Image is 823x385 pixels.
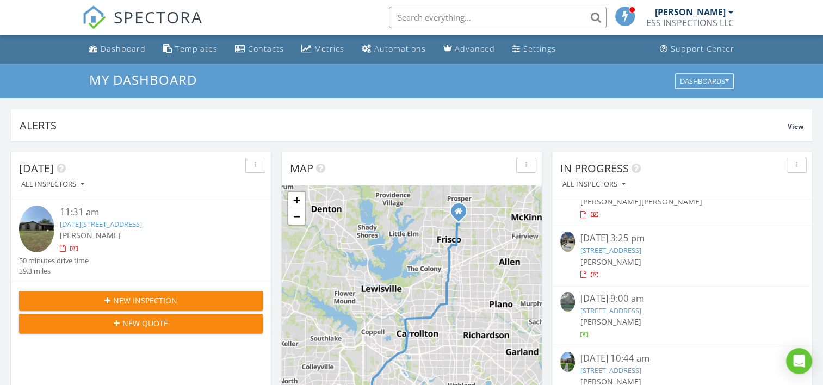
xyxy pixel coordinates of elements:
input: Search everything... [389,7,607,28]
div: Dashboard [101,44,146,54]
div: 39.3 miles [19,266,89,276]
div: All Inspectors [21,181,84,188]
span: [DATE] [19,161,54,176]
a: Zoom in [288,192,305,208]
a: Settings [508,39,560,59]
span: New Quote [122,318,168,329]
div: [PERSON_NAME] [655,7,726,17]
div: Advanced [455,44,495,54]
a: Automations (Basic) [357,39,430,59]
a: [DATE][STREET_ADDRESS] [60,219,142,229]
div: All Inspectors [562,181,626,188]
span: My Dashboard [89,71,197,89]
div: 50 minutes drive time [19,256,89,266]
a: Contacts [231,39,288,59]
div: Contacts [248,44,284,54]
button: All Inspectors [560,177,628,192]
a: Dashboard [84,39,150,59]
button: All Inspectors [19,177,86,192]
img: The Best Home Inspection Software - Spectora [82,5,106,29]
div: [DATE] 10:44 am [580,352,783,365]
img: 9283759%2Fcover_photos%2FPjBzjrvL13QErTXB3nS0%2Fsmall.jpg [560,232,575,251]
div: Templates [175,44,218,54]
span: Map [290,161,313,176]
div: Dashboards [680,77,729,85]
span: [PERSON_NAME] [580,316,641,327]
a: Templates [159,39,222,59]
span: SPECTORA [114,5,203,28]
a: [DATE] 3:25 pm [STREET_ADDRESS] [PERSON_NAME] [560,232,804,280]
a: Support Center [655,39,739,59]
span: [PERSON_NAME] [580,196,641,207]
span: In Progress [560,161,629,176]
img: 9287759%2Fcover_photos%2Fpr0vXxr0DCE4LqTkUJV2%2Fsmall.jpg [560,352,575,371]
a: [STREET_ADDRESS] [580,306,641,315]
div: [DATE] 3:25 pm [580,232,783,245]
img: 9287016%2Fcover_photos%2FJ2zOBJsJyr5YUurRegU8%2Fsmall.jpg [560,292,575,312]
div: Settings [523,44,556,54]
a: [STREET_ADDRESS] [580,245,641,255]
button: New Inspection [19,291,263,311]
span: View [788,122,803,131]
a: SPECTORA [82,15,203,38]
img: 9374228%2Fcover_photos%2FmtyKQJDckU9pY4OhoMRN%2Fsmall.jpg [19,206,54,252]
a: Advanced [439,39,499,59]
span: [PERSON_NAME] [641,196,702,207]
button: New Quote [19,314,263,333]
div: [DATE] 9:00 am [580,292,783,306]
div: 11:31 am [60,206,243,219]
a: [DATE] 9:00 am [STREET_ADDRESS] [PERSON_NAME] [560,292,804,340]
span: New Inspection [113,295,177,306]
div: ESS INSPECTIONS LLC [646,17,734,28]
div: 12679 Vandelia St , Frisco TX 75035 [459,211,465,218]
span: [PERSON_NAME] [60,230,121,240]
div: Metrics [314,44,344,54]
a: Zoom out [288,208,305,225]
a: 11:31 am [DATE][STREET_ADDRESS] [PERSON_NAME] 50 minutes drive time 39.3 miles [19,206,263,276]
div: Automations [374,44,426,54]
div: Support Center [671,44,734,54]
div: Open Intercom Messenger [786,348,812,374]
button: Dashboards [675,73,734,89]
span: [PERSON_NAME] [580,257,641,267]
a: Metrics [297,39,349,59]
a: [STREET_ADDRESS] [580,365,641,375]
div: Alerts [20,118,788,133]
